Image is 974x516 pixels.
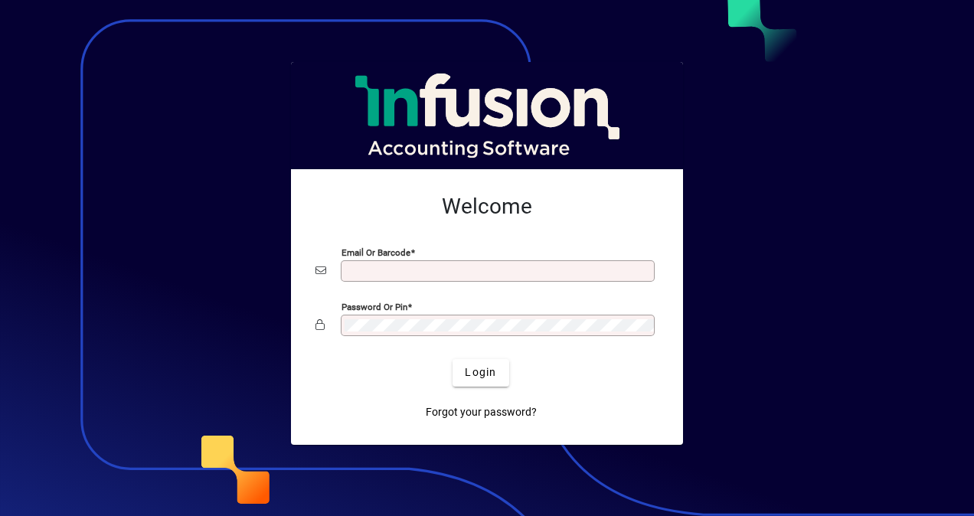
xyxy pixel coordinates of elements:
button: Login [453,359,508,387]
span: Forgot your password? [426,404,537,420]
mat-label: Email or Barcode [342,247,410,257]
mat-label: Password or Pin [342,301,407,312]
h2: Welcome [315,194,659,220]
span: Login [465,364,496,380]
a: Forgot your password? [420,399,543,426]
